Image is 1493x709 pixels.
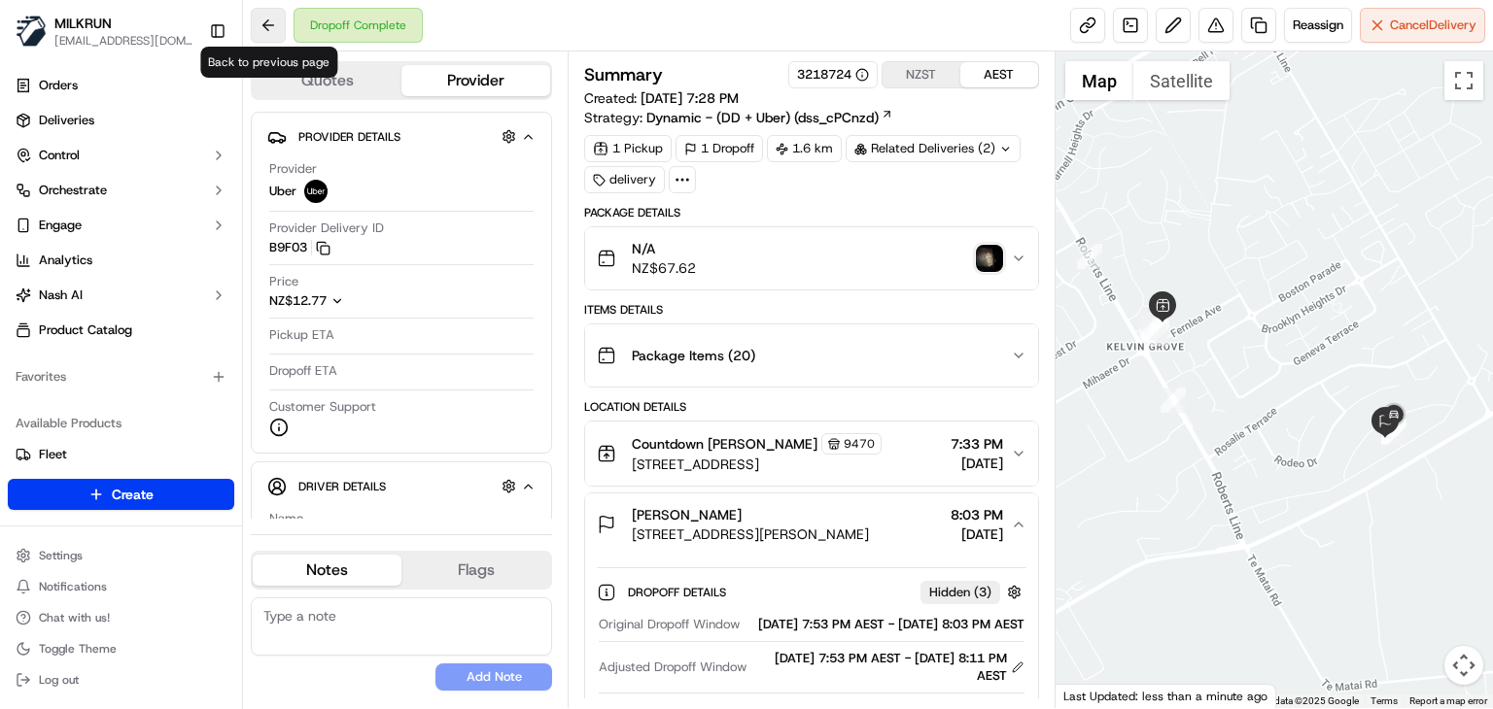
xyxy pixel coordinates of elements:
a: Product Catalog [8,315,234,346]
div: Last Updated: less than a minute ago [1056,684,1276,708]
span: [PERSON_NAME] [632,505,742,524]
div: 8 [1141,315,1166,340]
button: Driver Details [267,470,536,502]
span: Product Catalog [39,321,132,339]
div: [DATE] 7:53 PM AEST - [DATE] 8:11 PM AEST [754,650,1024,685]
span: NZ$67.62 [632,258,696,278]
button: Nash AI [8,280,234,311]
span: [DATE] 7:28 PM [641,89,739,107]
span: N/A [632,239,696,258]
span: Control [39,147,80,164]
a: Orders [8,70,234,101]
div: Related Deliveries (2) [846,135,1021,162]
span: Settings [39,548,83,563]
a: Terms (opens in new tab) [1371,695,1398,706]
span: [STREET_ADDRESS][PERSON_NAME] [632,524,869,544]
span: Dropoff Details [628,585,730,600]
img: MILKRUN [16,16,47,47]
div: 3 [1077,244,1102,269]
button: [EMAIL_ADDRESS][DOMAIN_NAME] [54,33,193,49]
span: Log out [39,672,79,688]
button: NZST [883,62,960,87]
button: Control [8,140,234,171]
span: 9470 [844,436,875,452]
span: Package Items ( 20 ) [632,346,755,365]
span: Original Dropoff Window [599,616,740,633]
span: Hidden ( 3 ) [929,584,991,601]
span: Orders [39,77,78,94]
span: Analytics [39,252,92,269]
button: Quotes [253,65,401,96]
div: 6 [1139,313,1164,338]
span: Provider [269,160,317,178]
button: Show satellite imagery [1133,61,1230,100]
h3: Summary [584,66,663,84]
button: CancelDelivery [1360,8,1485,43]
button: Notifications [8,573,234,600]
button: [PERSON_NAME][STREET_ADDRESS][PERSON_NAME]8:03 PM[DATE] [585,493,1038,556]
div: Location Details [584,399,1039,415]
span: Toggle Theme [39,641,117,657]
button: Chat with us! [8,604,234,631]
div: Package Details [584,205,1039,220]
span: Chat with us! [39,610,110,625]
div: Items Details [584,302,1039,318]
span: Provider Details [298,129,400,145]
div: [DATE] 7:53 PM AEST - [DATE] 8:03 PM AEST [747,616,1024,633]
button: Notes [253,555,401,586]
span: Cancel Delivery [1390,17,1476,34]
span: Customer Support [269,398,376,416]
button: Hidden (3) [920,580,1026,604]
div: 1 Dropoff [676,135,763,162]
a: Fleet [16,446,226,463]
div: Favorites [8,361,234,392]
span: 8:03 PM [951,505,1003,524]
button: N/ANZ$67.62photo_proof_of_delivery image [585,227,1038,289]
button: AEST [960,62,1038,87]
button: Settings [8,542,234,569]
span: [DATE] [951,454,1003,473]
a: Deliveries [8,105,234,136]
button: Toggle fullscreen view [1444,61,1483,100]
button: 3218724 [797,66,869,84]
span: Deliveries [39,112,94,129]
span: Engage [39,217,82,234]
button: Show street map [1065,61,1133,100]
div: Available Products [8,408,234,439]
div: 9 [1161,388,1186,413]
div: delivery [584,166,665,193]
img: uber-new-logo.jpeg [304,180,328,203]
div: 1 Pickup [584,135,672,162]
span: Dropoff ETA [269,362,337,380]
a: Open this area in Google Maps (opens a new window) [1060,683,1125,708]
button: Engage [8,210,234,241]
span: Notifications [39,579,107,594]
span: Reassign [1293,17,1343,34]
button: Package Items (20) [585,324,1038,387]
button: Fleet [8,439,234,470]
button: MILKRUN [54,14,112,33]
span: Adjusted Dropoff Window [599,658,746,676]
a: Dynamic - (DD + Uber) (dss_cPCnzd) [646,108,893,127]
button: Provider [401,65,550,96]
span: Name [269,510,303,527]
button: Create [8,479,234,510]
div: 7 [1144,321,1169,346]
button: Reassign [1284,8,1352,43]
span: [DATE] [951,524,1003,544]
span: Fleet [39,446,67,463]
span: Orchestrate [39,182,107,199]
span: Created: [584,88,739,108]
div: 1.6 km [767,135,842,162]
button: Flags [401,555,550,586]
span: 7:33 PM [951,434,1003,454]
span: Uber [269,183,296,200]
span: NZ$12.77 [269,292,327,309]
button: Log out [8,666,234,693]
button: NZ$12.77 [269,292,440,310]
button: photo_proof_of_delivery image [976,245,1003,272]
span: Provider Delivery ID [269,219,384,237]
